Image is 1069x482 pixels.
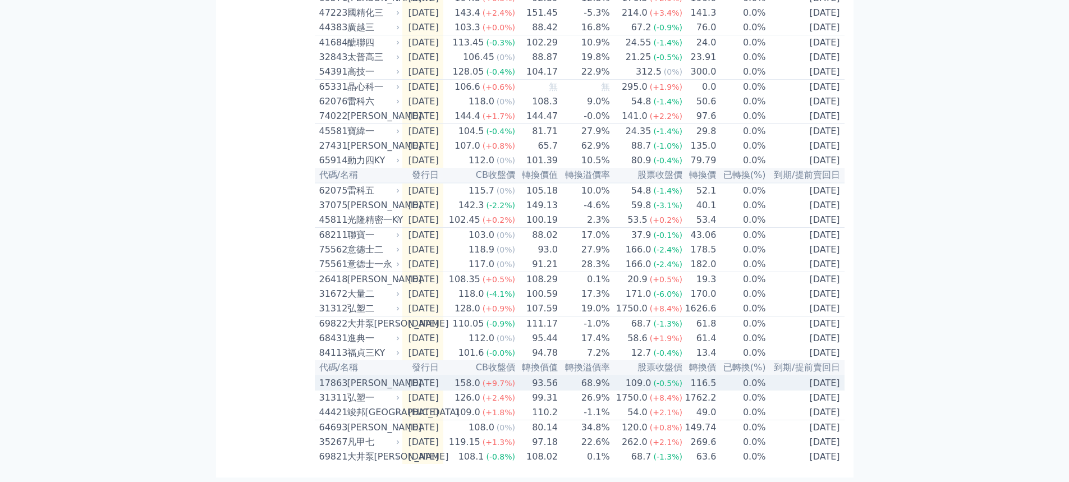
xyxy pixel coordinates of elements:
span: (+1.7%) [483,112,515,121]
div: 312.5 [634,65,664,79]
td: [DATE] [402,20,443,35]
td: 0.0% [717,35,766,51]
td: 19.0% [558,301,611,316]
td: 7.2% [558,346,611,360]
div: 47223 [319,6,345,20]
td: 10.5% [558,153,611,168]
td: 1626.6 [683,301,717,316]
div: 58.6 [625,332,650,345]
td: 300.0 [683,65,717,80]
td: [DATE] [402,331,443,346]
span: (-0.5%) [653,53,682,62]
td: 2.3% [558,213,611,228]
td: [DATE] [767,109,845,124]
span: (+0.2%) [650,215,682,224]
td: 0.0% [717,272,766,287]
span: (+8.4%) [650,304,682,313]
td: [DATE] [402,375,443,391]
div: 44383 [319,21,345,34]
td: 19.8% [558,50,611,65]
td: [DATE] [402,183,443,198]
td: [DATE] [767,94,845,109]
td: [DATE] [767,287,845,301]
span: (-0.4%) [653,348,682,357]
td: [DATE] [767,6,845,20]
td: [DATE] [767,153,845,168]
td: 97.6 [683,109,717,124]
td: -1.0% [558,316,611,332]
th: 股票收盤價 [611,168,683,183]
td: [DATE] [767,80,845,95]
td: 100.59 [516,287,558,301]
td: 16.8% [558,20,611,35]
span: (-1.0%) [653,141,682,150]
span: (+0.5%) [650,275,682,284]
td: [DATE] [767,272,845,287]
th: 到期/提前賣回日 [767,168,845,183]
div: 115.7 [466,184,497,198]
td: [DATE] [767,198,845,213]
div: 福貞三KY [347,346,398,360]
td: 111.17 [516,316,558,332]
td: 178.5 [683,242,717,257]
td: 0.0% [717,257,766,272]
div: 59.8 [629,199,654,212]
td: [DATE] [767,242,845,257]
div: 106.6 [452,80,483,94]
div: 晶心科一 [347,80,398,94]
td: 0.0% [717,109,766,124]
td: [DATE] [767,375,845,391]
td: -5.3% [558,6,611,20]
td: 149.13 [516,198,558,213]
div: 20.9 [625,273,650,286]
td: 0.0% [717,153,766,168]
span: (-0.4%) [486,67,515,76]
span: (+0.8%) [483,141,515,150]
span: (0%) [497,245,515,254]
td: 88.42 [516,20,558,35]
td: [DATE] [402,301,443,316]
div: 進典一 [347,332,398,345]
div: 75561 [319,258,345,271]
td: 0.0% [717,139,766,153]
td: 13.4 [683,346,717,360]
td: [DATE] [402,50,443,65]
td: 0.0% [717,375,766,391]
td: 182.0 [683,257,717,272]
div: 53.5 [625,213,650,227]
td: 61.8 [683,316,717,332]
span: (+2.2%) [650,112,682,121]
div: 意德士一永 [347,258,398,271]
td: [DATE] [767,20,845,35]
div: 聯寶一 [347,228,398,242]
td: 104.17 [516,65,558,80]
div: 75562 [319,243,345,256]
div: 101.6 [456,346,487,360]
div: 1750.0 [614,302,650,315]
span: (-0.1%) [653,231,682,240]
div: 108.35 [447,273,483,286]
div: 68.7 [629,317,654,330]
div: 廣越三 [347,21,398,34]
td: 24.0 [683,35,717,51]
td: 0.0% [717,6,766,20]
div: 65331 [319,80,345,94]
div: [PERSON_NAME] [347,109,398,123]
td: 68.9% [558,375,611,391]
td: 0.0% [717,316,766,332]
div: 103.3 [452,21,483,34]
div: 太普高三 [347,51,398,64]
span: (-0.4%) [486,127,515,136]
span: (0%) [497,186,515,195]
div: 45811 [319,213,345,227]
span: (+3.4%) [650,8,682,17]
div: 118.0 [456,287,487,301]
td: 10.9% [558,35,611,51]
th: 轉換溢價率 [558,360,611,375]
div: 26418 [319,273,345,286]
td: [DATE] [402,80,443,95]
td: 65.7 [516,139,558,153]
td: 116.5 [683,375,717,391]
td: [DATE] [767,139,845,153]
div: 醣聯四 [347,36,398,49]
